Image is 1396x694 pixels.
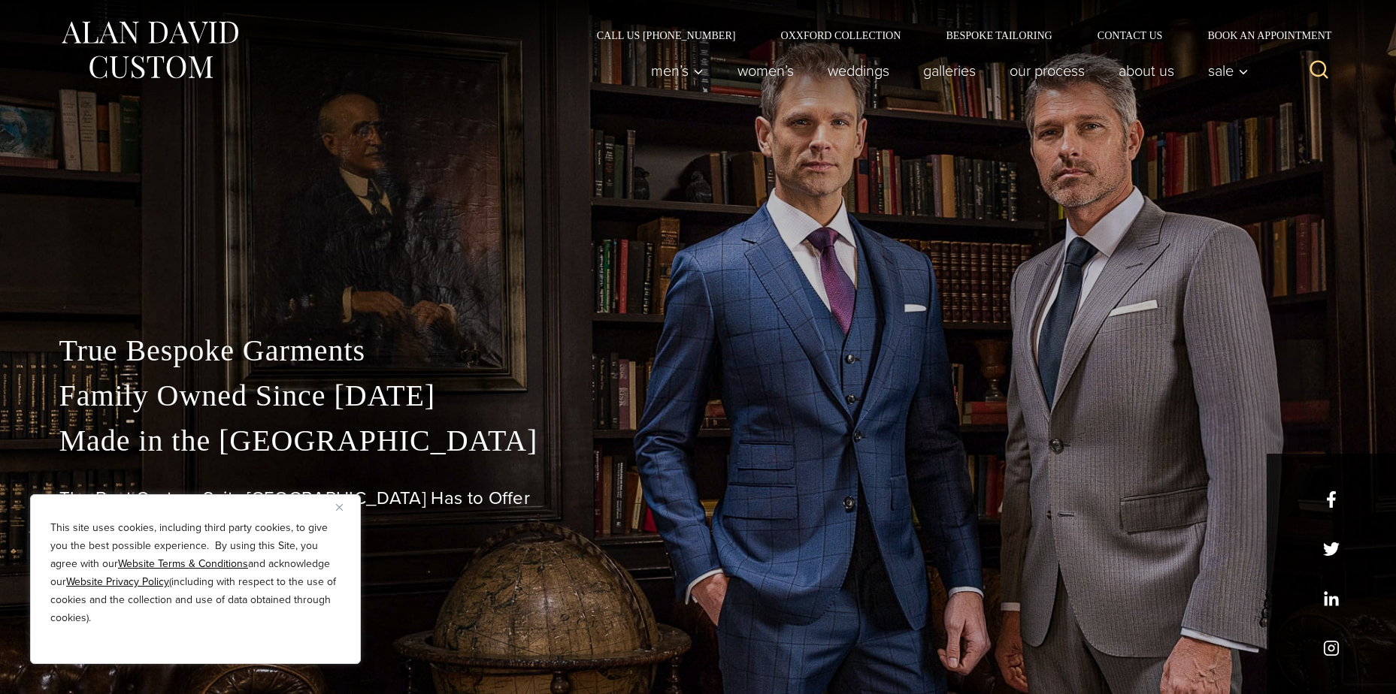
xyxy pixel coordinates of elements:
nav: Secondary Navigation [574,30,1337,41]
button: Close [336,498,354,516]
img: Alan David Custom [59,17,240,83]
a: Contact Us [1075,30,1186,41]
a: Book an Appointment [1185,30,1337,41]
button: View Search Form [1301,53,1337,89]
a: Call Us [PHONE_NUMBER] [574,30,759,41]
nav: Primary Navigation [634,56,1256,86]
span: Men’s [651,63,704,78]
a: Oxxford Collection [758,30,923,41]
a: Women’s [720,56,810,86]
a: Bespoke Tailoring [923,30,1074,41]
a: Website Privacy Policy [66,574,169,590]
span: Sale [1208,63,1249,78]
h1: The Best Custom Suits [GEOGRAPHIC_DATA] Has to Offer [59,487,1337,509]
p: True Bespoke Garments Family Owned Since [DATE] Made in the [GEOGRAPHIC_DATA] [59,328,1337,463]
a: About Us [1101,56,1191,86]
a: weddings [810,56,906,86]
img: Close [336,504,343,511]
p: This site uses cookies, including third party cookies, to give you the best possible experience. ... [50,519,341,627]
a: Our Process [992,56,1101,86]
a: Website Terms & Conditions [118,556,248,572]
a: Galleries [906,56,992,86]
